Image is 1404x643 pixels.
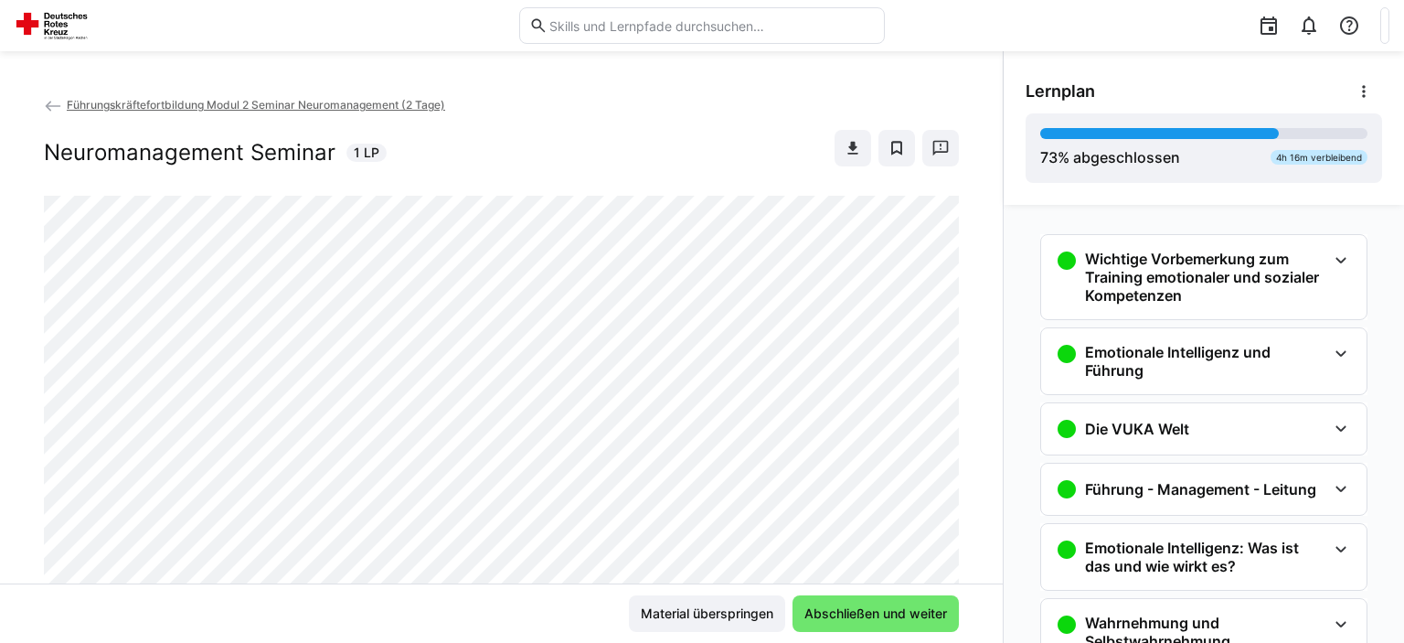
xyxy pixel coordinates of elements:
[629,595,785,632] button: Material überspringen
[638,605,776,623] span: Material überspringen
[354,144,379,162] span: 1 LP
[1085,250,1326,305] h3: Wichtige Vorbemerkung zum Training emotionaler und sozialer Kompetenzen
[548,17,875,34] input: Skills und Lernpfade durchsuchen…
[1085,343,1326,380] h3: Emotionale Intelligenz und Führung
[1040,146,1180,168] div: % abgeschlossen
[1085,539,1326,575] h3: Emotionale Intelligenz: Was ist das und wie wirkt es?
[1085,480,1316,498] h3: Führung - Management - Leitung
[792,595,959,632] button: Abschließen und weiter
[44,98,445,112] a: Führungskräftefortbildung Modul 2 Seminar Neuromanagement (2 Tage)
[1271,150,1367,165] div: 4h 16m verbleibend
[44,139,335,166] h2: Neuromanagement Seminar
[1040,148,1058,166] span: 73
[1085,420,1189,438] h3: Die VUKA Welt
[802,605,950,623] span: Abschließen und weiter
[67,98,445,112] span: Führungskräftefortbildung Modul 2 Seminar Neuromanagement (2 Tage)
[1026,81,1095,102] span: Lernplan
